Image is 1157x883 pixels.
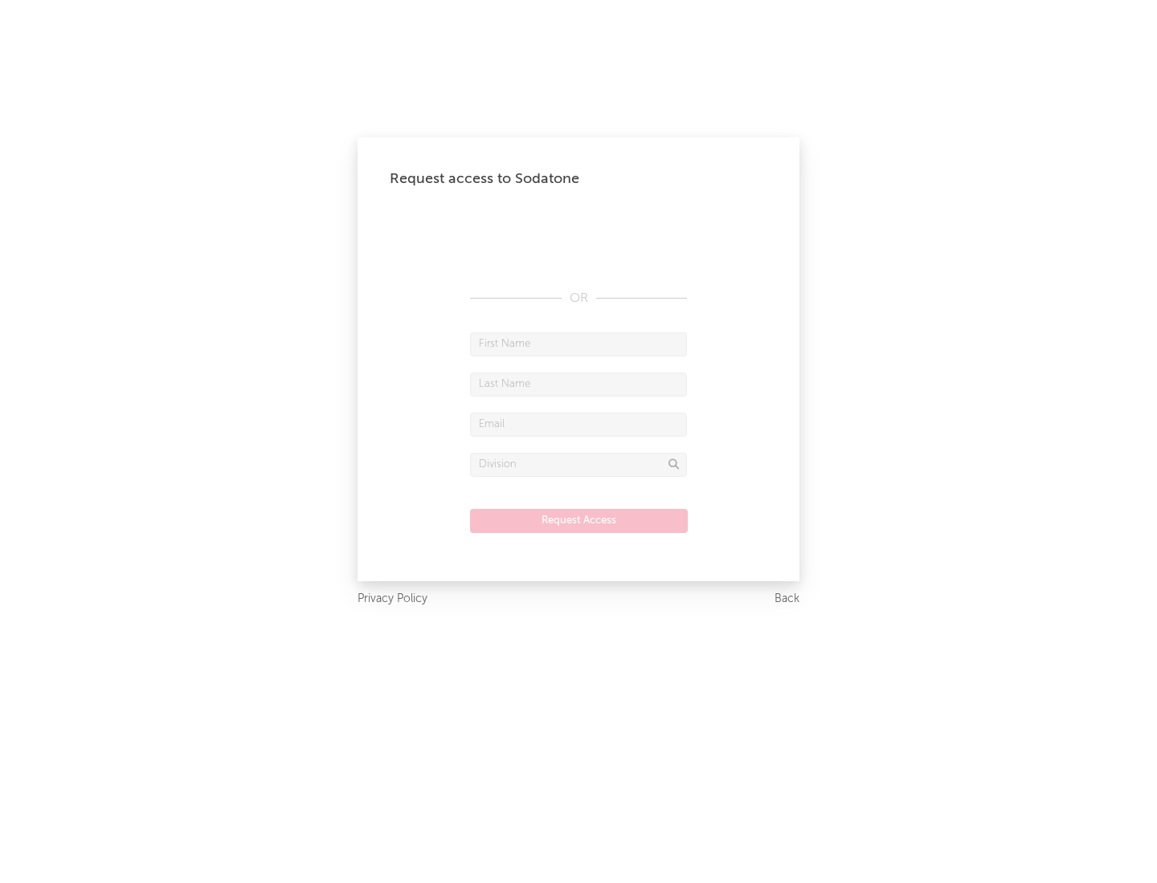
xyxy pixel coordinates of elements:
input: Division [470,453,687,477]
a: Back [775,589,799,609]
div: OR [470,289,687,308]
input: First Name [470,332,687,356]
input: Email [470,413,687,437]
button: Request Access [470,509,688,533]
div: Request access to Sodatone [390,169,767,189]
a: Privacy Policy [358,589,427,609]
input: Last Name [470,372,687,397]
